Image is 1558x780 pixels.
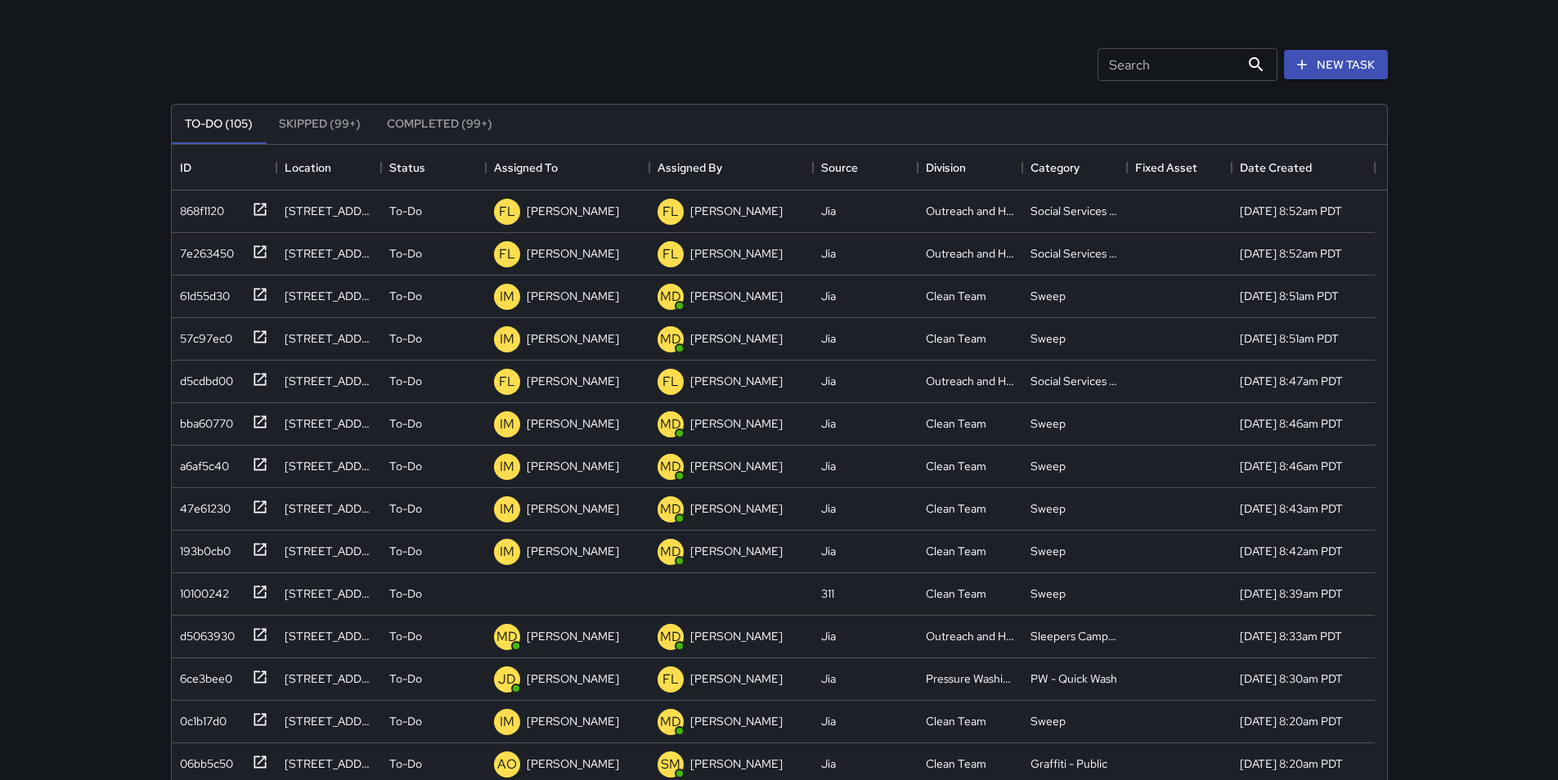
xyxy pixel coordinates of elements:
[173,621,235,644] div: d5063930
[527,330,619,347] p: [PERSON_NAME]
[926,670,1014,687] div: Pressure Washing
[1240,500,1343,517] div: 8/13/2025, 8:43am PDT
[813,145,918,191] div: Source
[1240,670,1343,687] div: 8/13/2025, 8:30am PDT
[389,500,422,517] p: To-Do
[690,203,783,219] p: [PERSON_NAME]
[660,627,681,647] p: MD
[658,145,722,191] div: Assigned By
[690,288,783,304] p: [PERSON_NAME]
[821,458,836,474] div: Jia
[1240,585,1343,602] div: 8/13/2025, 8:39am PDT
[500,457,514,477] p: IM
[1030,330,1066,347] div: Sweep
[285,330,373,347] div: 31 Page Street
[690,543,783,559] p: [PERSON_NAME]
[1135,145,1197,191] div: Fixed Asset
[527,245,619,262] p: [PERSON_NAME]
[389,585,422,602] p: To-Do
[500,542,514,562] p: IM
[180,145,191,191] div: ID
[285,543,373,559] div: 1500 Market Street
[1030,245,1119,262] div: Social Services Support
[527,415,619,432] p: [PERSON_NAME]
[173,366,233,389] div: d5cdbd00
[662,670,679,689] p: FL
[389,755,422,772] p: To-Do
[527,543,619,559] p: [PERSON_NAME]
[494,145,558,191] div: Assigned To
[527,288,619,304] p: [PERSON_NAME]
[649,145,813,191] div: Assigned By
[173,536,231,559] div: 193b0cb0
[173,494,231,517] div: 47e61230
[381,145,486,191] div: Status
[276,145,381,191] div: Location
[690,245,783,262] p: [PERSON_NAME]
[486,145,649,191] div: Assigned To
[1232,145,1375,191] div: Date Created
[527,203,619,219] p: [PERSON_NAME]
[821,755,836,772] div: Jia
[172,105,266,144] button: To-Do (105)
[173,239,234,262] div: 7e263450
[660,500,681,519] p: MD
[173,451,229,474] div: a6af5c40
[1240,245,1342,262] div: 8/13/2025, 8:52am PDT
[1240,288,1339,304] div: 8/13/2025, 8:51am PDT
[821,373,836,389] div: Jia
[690,670,783,687] p: [PERSON_NAME]
[500,329,514,349] p: IM
[389,415,422,432] p: To-Do
[926,415,986,432] div: Clean Team
[499,244,515,264] p: FL
[1030,543,1066,559] div: Sweep
[527,628,619,644] p: [PERSON_NAME]
[499,202,515,222] p: FL
[1030,458,1066,474] div: Sweep
[389,543,422,559] p: To-Do
[1240,628,1342,644] div: 8/13/2025, 8:33am PDT
[662,372,679,392] p: FL
[926,330,986,347] div: Clean Team
[926,628,1014,644] div: Outreach and Hospitality
[173,409,233,432] div: bba60770
[662,244,679,264] p: FL
[690,415,783,432] p: [PERSON_NAME]
[926,203,1014,219] div: Outreach and Hospitality
[500,415,514,434] p: IM
[1030,585,1066,602] div: Sweep
[1284,50,1388,80] button: New Task
[926,585,986,602] div: Clean Team
[660,415,681,434] p: MD
[1240,330,1339,347] div: 8/13/2025, 8:51am PDT
[821,628,836,644] div: Jia
[1030,670,1117,687] div: PW - Quick Wash
[389,458,422,474] p: To-Do
[661,755,680,774] p: SM
[285,288,373,304] div: 1600 Market Street
[173,749,233,772] div: 06bb5c50
[1030,500,1066,517] div: Sweep
[1030,145,1080,191] div: Category
[690,458,783,474] p: [PERSON_NAME]
[926,713,986,729] div: Clean Team
[389,373,422,389] p: To-Do
[285,585,373,602] div: 690 Van Ness Avenue
[821,415,836,432] div: Jia
[527,458,619,474] p: [PERSON_NAME]
[500,500,514,519] p: IM
[285,373,373,389] div: 333 Franklin Street
[173,324,232,347] div: 57c97ec0
[527,755,619,772] p: [PERSON_NAME]
[821,500,836,517] div: Jia
[172,145,276,191] div: ID
[285,458,373,474] div: 34 Page Street
[926,288,986,304] div: Clean Team
[821,543,836,559] div: Jia
[496,627,518,647] p: MD
[389,288,422,304] p: To-Do
[1240,203,1342,219] div: 8/13/2025, 8:52am PDT
[1240,543,1343,559] div: 8/13/2025, 8:42am PDT
[690,755,783,772] p: [PERSON_NAME]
